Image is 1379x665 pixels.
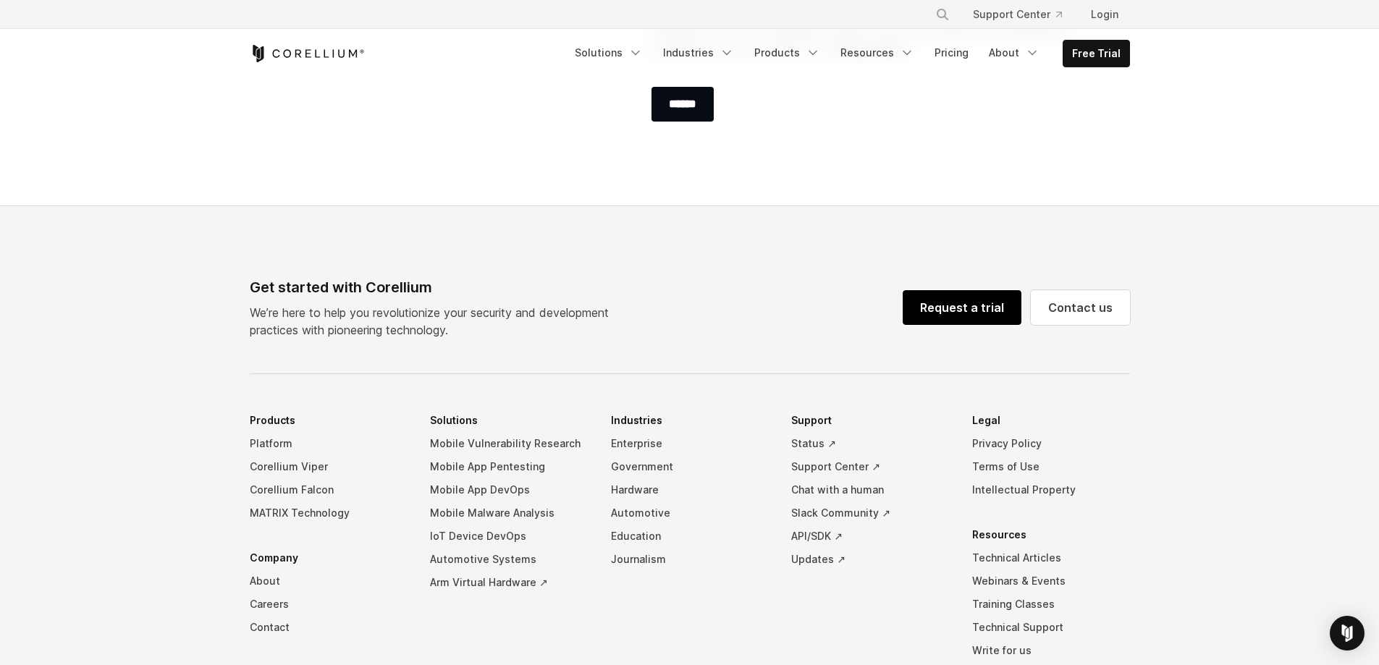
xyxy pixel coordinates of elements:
a: Corellium Viper [250,455,408,478]
div: Open Intercom Messenger [1330,616,1365,651]
a: Mobile App Pentesting [430,455,588,478]
a: Webinars & Events [972,569,1130,593]
a: Industries [654,40,743,66]
a: Automotive Systems [430,548,588,571]
a: Mobile Malware Analysis [430,501,588,525]
a: Contact us [1031,290,1130,325]
a: Request a trial [903,290,1021,325]
a: Enterprise [611,432,769,455]
a: Intellectual Property [972,478,1130,501]
a: Platform [250,432,408,455]
a: Products [746,40,829,66]
a: Arm Virtual Hardware ↗ [430,571,588,594]
a: API/SDK ↗ [791,525,949,548]
a: Login [1079,1,1130,27]
a: Support Center [961,1,1074,27]
div: Get started with Corellium [250,276,620,298]
a: Slack Community ↗ [791,501,949,525]
a: Education [611,525,769,548]
a: MATRIX Technology [250,501,408,525]
a: Pricing [926,40,977,66]
a: Contact [250,616,408,639]
a: Terms of Use [972,455,1130,478]
a: Careers [250,593,408,616]
a: Write for us [972,639,1130,662]
a: Status ↗ [791,432,949,455]
a: Corellium Falcon [250,478,408,501]
a: Technical Articles [972,546,1130,569]
a: Journalism [611,548,769,571]
a: Updates ↗ [791,548,949,571]
a: Resources [832,40,923,66]
a: Support Center ↗ [791,455,949,478]
a: Privacy Policy [972,432,1130,455]
div: Navigation Menu [566,40,1130,67]
a: Chat with a human [791,478,949,501]
a: Automotive [611,501,769,525]
a: IoT Device DevOps [430,525,588,548]
a: Free Trial [1063,41,1129,67]
a: Corellium Home [250,45,365,62]
a: About [250,569,408,593]
a: Technical Support [972,616,1130,639]
a: Solutions [566,40,651,66]
a: About [980,40,1048,66]
a: Training Classes [972,593,1130,616]
a: Hardware [611,478,769,501]
a: Government [611,455,769,478]
a: Mobile App DevOps [430,478,588,501]
p: We’re here to help you revolutionize your security and development practices with pioneering tech... [250,304,620,339]
a: Mobile Vulnerability Research [430,432,588,455]
button: Search [929,1,956,27]
div: Navigation Menu [918,1,1130,27]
